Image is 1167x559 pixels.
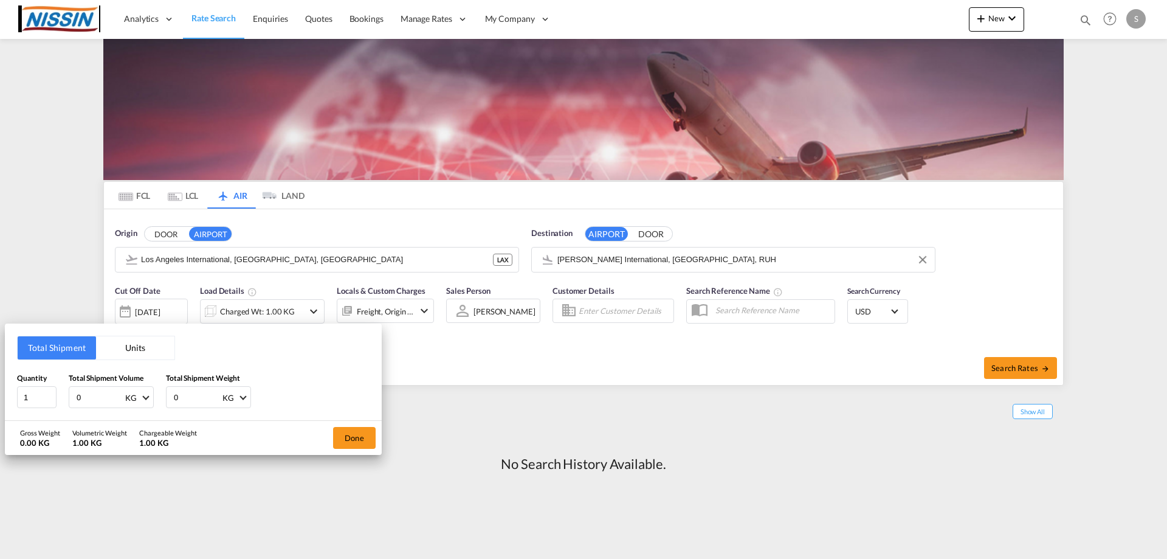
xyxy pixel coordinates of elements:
input: Qty [17,386,57,408]
input: Enter weight [173,387,221,408]
input: Enter volume [75,387,124,408]
button: Units [96,336,174,359]
div: Volumetric Weight [72,428,127,437]
div: 0.00 KG [20,437,60,448]
span: Quantity [17,373,47,383]
div: KG [125,393,137,403]
div: Gross Weight [20,428,60,437]
button: Done [333,427,376,449]
div: KG [222,393,234,403]
button: Total Shipment [18,336,96,359]
span: Total Shipment Weight [166,373,240,383]
span: Total Shipment Volume [69,373,143,383]
div: 1.00 KG [72,437,127,448]
div: Chargeable Weight [139,428,197,437]
div: 1.00 KG [139,437,197,448]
